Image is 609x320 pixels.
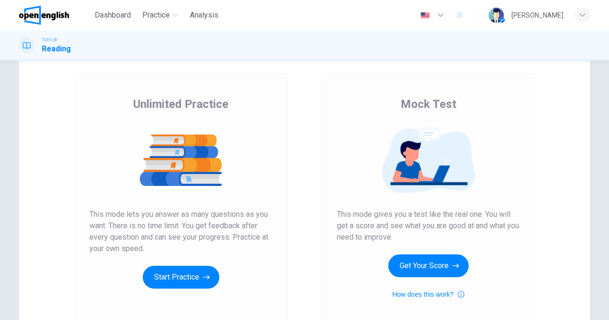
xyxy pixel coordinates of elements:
[392,289,464,300] button: How does this work?
[133,97,228,112] span: Unlimited Practice
[337,209,520,243] span: This mode gives you a test like the real one. You will get a score and see what you are good at a...
[95,10,131,21] span: Dashboard
[190,10,218,21] span: Analysis
[89,209,272,254] span: This mode lets you answer as many questions as you want. There is no time limit. You get feedback...
[489,8,504,23] img: Profile picture
[511,10,563,21] div: [PERSON_NAME]
[42,43,71,55] h1: Reading
[138,7,182,24] button: Practice
[142,10,170,21] span: Practice
[419,12,431,19] img: en
[186,7,222,24] button: Analysis
[388,254,469,277] button: Get Your Score
[19,6,69,25] img: OpenEnglish logo
[19,6,91,25] a: OpenEnglish logo
[401,97,456,112] span: Mock Test
[143,266,219,289] button: Start Practice
[42,37,57,43] span: TOEFL®
[91,7,135,24] button: Dashboard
